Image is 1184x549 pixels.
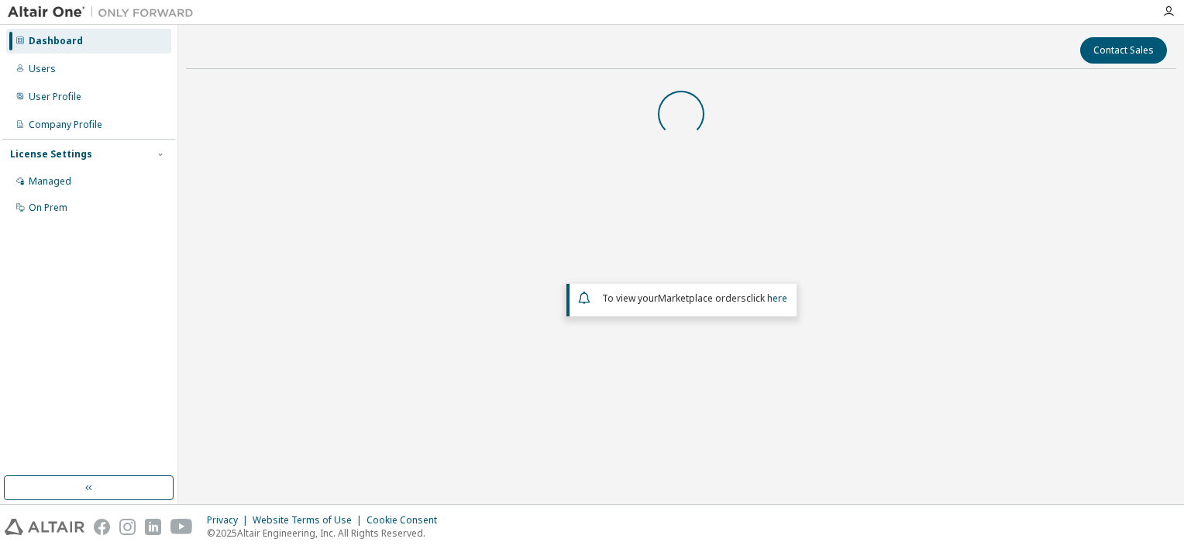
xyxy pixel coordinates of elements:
[94,519,110,535] img: facebook.svg
[29,63,56,75] div: Users
[207,514,253,527] div: Privacy
[29,35,83,47] div: Dashboard
[767,292,787,305] a: here
[10,148,92,161] div: License Settings
[29,175,71,188] div: Managed
[367,514,446,527] div: Cookie Consent
[170,519,193,535] img: youtube.svg
[1080,37,1167,64] button: Contact Sales
[29,119,102,131] div: Company Profile
[5,519,84,535] img: altair_logo.svg
[602,292,787,305] span: To view your click
[29,202,67,214] div: On Prem
[119,519,136,535] img: instagram.svg
[658,292,746,305] em: Marketplace orders
[8,5,201,20] img: Altair One
[145,519,161,535] img: linkedin.svg
[29,91,81,103] div: User Profile
[207,527,446,540] p: © 2025 Altair Engineering, Inc. All Rights Reserved.
[253,514,367,527] div: Website Terms of Use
